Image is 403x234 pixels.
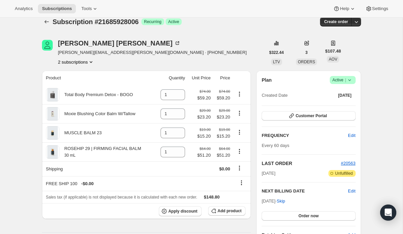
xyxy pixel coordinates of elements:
[338,93,352,98] span: [DATE]
[380,205,396,221] div: Open Intercom Messenger
[262,143,289,148] span: Every 60 days
[340,6,349,11] span: Help
[219,128,230,132] small: $19.00
[341,161,355,166] a: #20563
[332,77,353,83] span: Active
[262,111,355,121] button: Customer Portal
[262,160,341,167] h2: LAST ORDER
[345,77,346,83] span: |
[273,196,289,207] button: Skip
[213,71,232,85] th: Price
[204,194,220,200] span: $148.80
[215,114,230,121] span: $23.20
[348,188,355,194] button: Edit
[42,6,72,11] span: Subscriptions
[59,145,141,159] div: ROSEHIP 29 | FIRMING FACIAL BALM
[299,213,319,219] span: Order now
[219,108,230,112] small: $29.00
[81,6,92,11] span: Tools
[42,17,51,26] button: Subscriptions
[262,199,285,204] span: [DATE] ·
[305,50,308,55] span: 3
[197,95,211,101] span: $59.20
[58,49,247,56] span: [PERSON_NAME][EMAIL_ADDRESS][PERSON_NAME][DOMAIN_NAME] · [PHONE_NUMBER]
[298,60,315,64] span: ORDERS
[234,129,245,136] button: Product actions
[348,132,355,139] span: Edit
[234,90,245,98] button: Product actions
[324,19,348,24] span: Create order
[42,40,53,51] span: Linda Melendrez
[344,130,359,141] button: Edit
[144,19,162,24] span: Recurring
[219,89,230,93] small: $74.00
[262,211,355,221] button: Order now
[262,170,275,177] span: [DATE]
[46,195,197,200] span: Sales tax (if applicable) is not displayed because it is calculated with each new order.
[262,132,348,139] h2: FREQUENCY
[197,133,211,140] span: $15.20
[219,166,230,171] span: $0.00
[197,152,211,159] span: $51.20
[59,130,102,136] div: MUSCLE BALM 23
[53,18,139,25] span: Subscription #21685928006
[234,164,245,172] button: Shipping actions
[159,206,201,216] button: Apply discount
[215,133,230,140] span: $15.20
[372,6,388,11] span: Settings
[296,113,327,119] span: Customer Portal
[262,188,348,194] h2: NEXT BILLING DATE
[215,95,230,101] span: $59.20
[334,91,356,100] button: [DATE]
[42,161,155,176] th: Shipping
[320,17,352,26] button: Create order
[335,171,353,176] span: Unfulfilled
[277,198,285,205] span: Skip
[15,6,33,11] span: Analytics
[219,147,230,151] small: $64.00
[262,92,287,99] span: Created Date
[58,40,181,47] div: [PERSON_NAME] [PERSON_NAME]
[58,59,95,65] button: Product actions
[269,50,284,55] span: $322.44
[199,128,211,132] small: $19.00
[77,4,102,13] button: Tools
[361,4,392,13] button: Settings
[199,108,211,112] small: $29.00
[64,153,76,158] small: 30 mL
[168,19,179,24] span: Active
[38,4,76,13] button: Subscriptions
[46,180,230,187] div: FREE SHIP 100
[155,71,187,85] th: Quantity
[325,48,341,55] span: $107.48
[187,71,213,85] th: Unit Price
[262,77,272,83] h2: Plan
[329,57,337,62] span: AOV
[341,160,355,167] button: #20563
[329,4,360,13] button: Help
[273,60,280,64] span: LTV
[168,209,197,214] span: Apply discount
[197,114,211,121] span: $23.20
[208,206,245,216] button: Add product
[215,152,230,159] span: $51.20
[59,91,133,98] div: Total Body Premium Detox - BOGO
[11,4,37,13] button: Analytics
[199,89,211,93] small: $74.00
[81,180,94,187] span: - $0.00
[265,48,288,57] button: $322.44
[42,71,155,85] th: Product
[59,110,136,117] div: Moxie Blushing Color Balm W/Tallow
[234,109,245,117] button: Product actions
[301,48,312,57] button: 3
[234,148,245,155] button: Product actions
[199,147,211,151] small: $64.00
[218,208,241,214] span: Add product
